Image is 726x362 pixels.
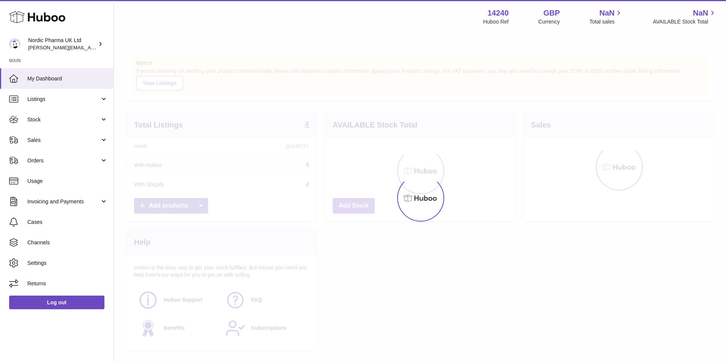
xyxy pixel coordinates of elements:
span: Usage [27,178,108,185]
strong: 14240 [488,8,509,18]
a: NaN AVAILABLE Stock Total [653,8,717,25]
span: Sales [27,137,100,144]
span: Returns [27,280,108,287]
span: NaN [693,8,708,18]
span: Orders [27,157,100,164]
div: Currency [538,18,560,25]
span: Stock [27,116,100,123]
span: NaN [599,8,614,18]
span: Invoicing and Payments [27,198,100,205]
div: Nordic Pharma UK Ltd [28,37,96,51]
span: Total sales [589,18,623,25]
span: AVAILABLE Stock Total [653,18,717,25]
a: NaN Total sales [589,8,623,25]
span: Listings [27,96,100,103]
span: Cases [27,219,108,226]
a: Log out [9,296,104,309]
span: Channels [27,239,108,246]
span: Settings [27,260,108,267]
div: Huboo Ref [483,18,509,25]
strong: GBP [543,8,560,18]
span: My Dashboard [27,75,108,82]
img: joe.plant@parapharmdev.com [9,38,21,50]
span: [PERSON_NAME][EMAIL_ADDRESS][DOMAIN_NAME] [28,44,152,50]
